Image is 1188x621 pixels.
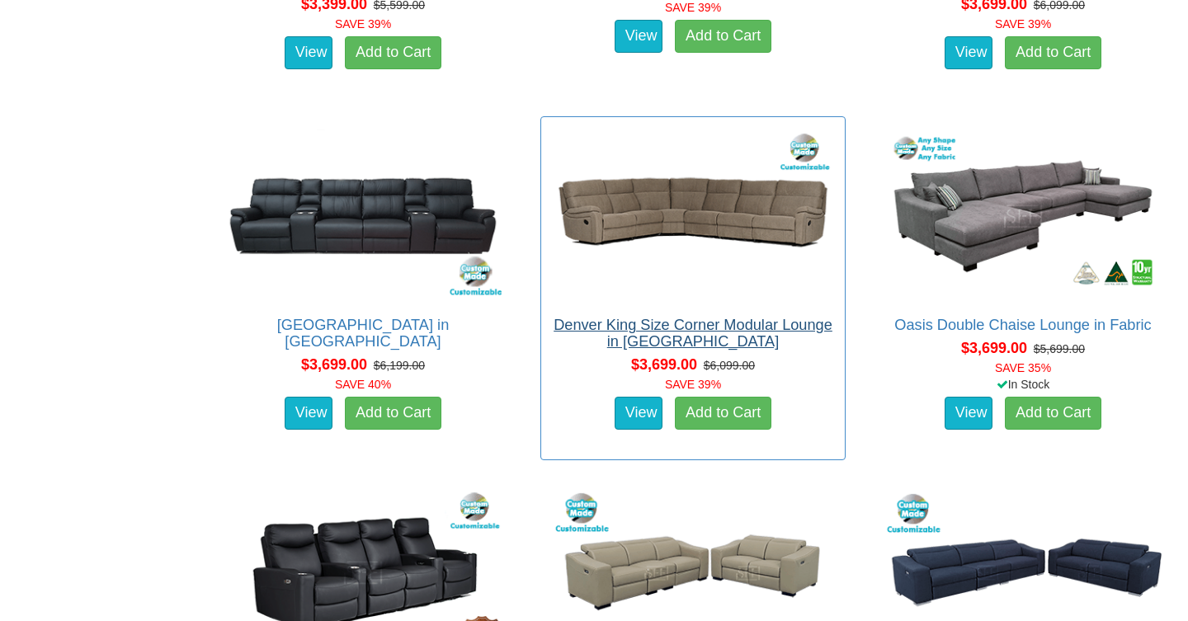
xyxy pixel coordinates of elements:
[879,125,1167,301] img: Oasis Double Chaise Lounge in Fabric
[704,359,755,372] del: $6,099.00
[1034,342,1085,355] del: $5,699.00
[335,378,391,391] font: SAVE 40%
[665,378,721,391] font: SAVE 39%
[335,17,391,31] font: SAVE 39%
[631,356,697,373] span: $3,699.00
[615,397,662,430] a: View
[374,359,425,372] del: $6,199.00
[554,317,832,350] a: Denver King Size Corner Modular Lounge in [GEOGRAPHIC_DATA]
[665,1,721,14] font: SAVE 39%
[961,340,1027,356] span: $3,699.00
[345,36,441,69] a: Add to Cart
[285,397,332,430] a: View
[277,317,450,350] a: [GEOGRAPHIC_DATA] in [GEOGRAPHIC_DATA]
[345,397,441,430] a: Add to Cart
[615,20,662,53] a: View
[945,36,992,69] a: View
[995,361,1051,374] font: SAVE 35%
[675,397,771,430] a: Add to Cart
[945,397,992,430] a: View
[549,125,837,301] img: Denver King Size Corner Modular Lounge in Fabric
[867,376,1179,393] div: In Stock
[894,317,1151,333] a: Oasis Double Chaise Lounge in Fabric
[1005,36,1101,69] a: Add to Cart
[285,36,332,69] a: View
[995,17,1051,31] font: SAVE 39%
[219,125,507,301] img: Denver Theatre Lounge in Fabric
[301,356,367,373] span: $3,699.00
[675,20,771,53] a: Add to Cart
[1005,397,1101,430] a: Add to Cart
